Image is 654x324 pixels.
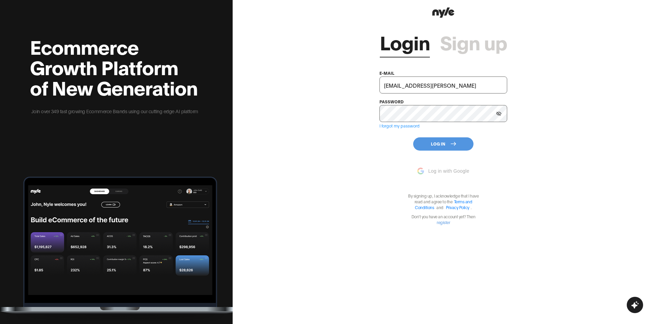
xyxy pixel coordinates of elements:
[446,205,469,210] a: Privacy Policy
[435,205,445,210] span: and
[30,36,199,97] h2: Ecommerce Growth Platform of New Generation
[379,99,404,104] label: password
[404,214,483,225] p: Don't you have an account yet? Then
[437,220,450,225] a: register
[404,193,483,210] p: By signing up, I acknowledge that I have read and agree to the .
[413,164,473,178] button: Log in with Google
[379,70,394,75] label: e-mail
[415,199,472,210] a: Terms and Conditions
[380,32,430,52] a: Login
[379,123,420,128] a: I forgot my password
[428,167,469,175] span: Log in with Google
[413,137,473,151] button: Log In
[30,107,199,115] p: Join over 349 fast growing Ecommerce Brands using our cutting edge AI platform
[440,32,507,52] a: Sign up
